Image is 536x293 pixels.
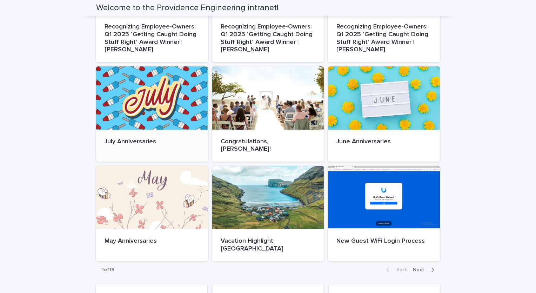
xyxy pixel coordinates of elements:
[105,237,200,245] p: May Anniversaries
[336,138,431,146] p: June Anniversaries
[328,166,440,261] a: New Guest WiFi Login Process
[96,166,208,261] a: May Anniversaries
[392,267,407,272] span: Back
[328,66,440,162] a: June Anniversaries
[410,267,440,273] button: Next
[105,138,200,146] p: July Anniversaries
[105,23,200,53] p: Recognizing Employee-Owners: Q1 2025 ‘Getting Caught Doing Stuff Right’ Award Winner | [PERSON_NAME]
[336,237,431,245] p: New Guest WiFi Login Process
[212,166,324,261] a: Vacation Highlight: [GEOGRAPHIC_DATA]
[221,23,316,53] p: Recognizing Employee-Owners: Q1 2025 ‘Getting Caught Doing Stuff Right’ Award Winner | [PERSON_NAME]
[96,66,208,162] a: July Anniversaries
[413,267,428,272] span: Next
[381,267,410,273] button: Back
[221,237,316,253] p: Vacation Highlight: [GEOGRAPHIC_DATA]
[221,138,316,153] p: Congratulations, [PERSON_NAME]!
[212,66,324,162] a: Congratulations, [PERSON_NAME]!
[96,3,279,13] h2: Welcome to the Providence Engineering intranet!
[96,261,120,279] p: 1 of 19
[336,23,431,53] p: Recognizing Employee-Owners: Q1 2025 ‘Getting Caught Doing Stuff Right’ Award Winner | [PERSON_NAME]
